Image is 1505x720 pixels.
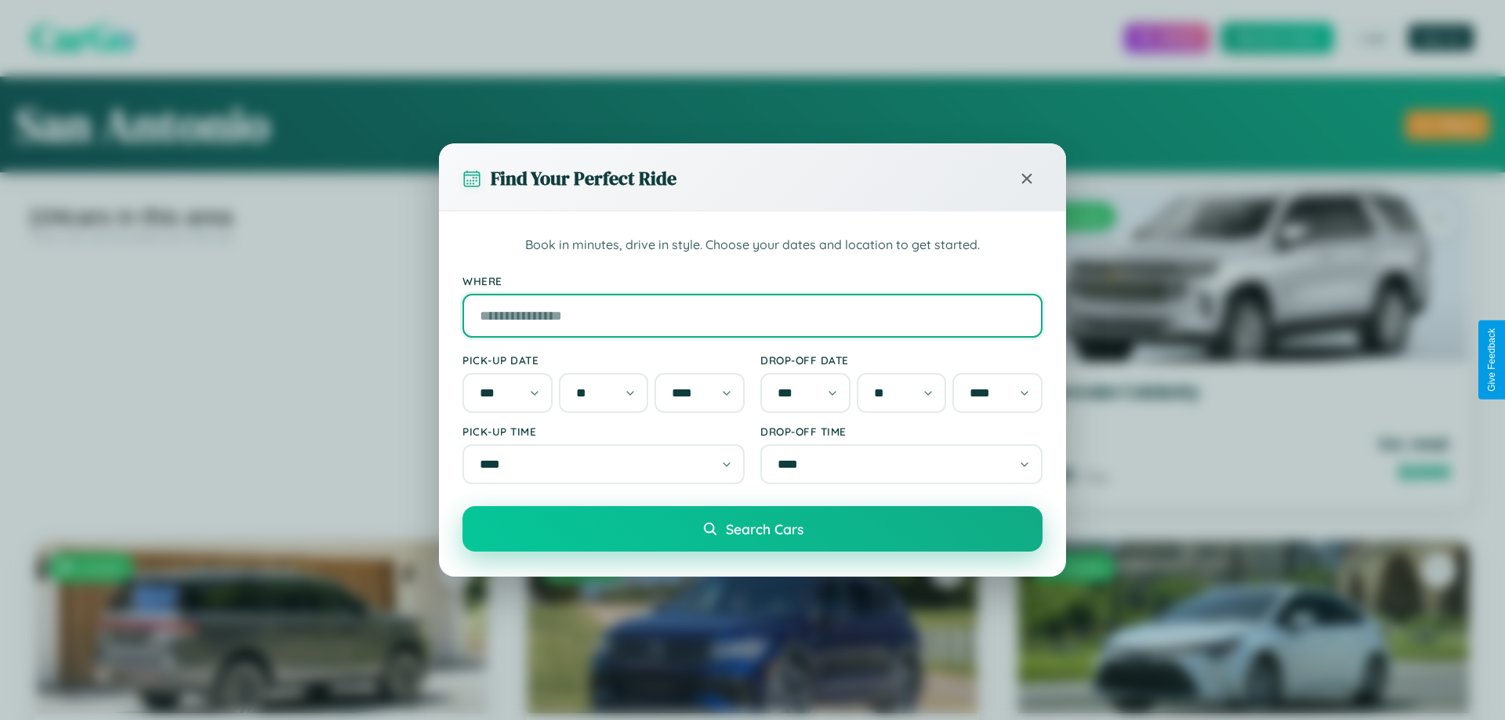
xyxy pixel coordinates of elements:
[462,353,745,367] label: Pick-up Date
[491,165,676,191] h3: Find Your Perfect Ride
[760,425,1043,438] label: Drop-off Time
[760,353,1043,367] label: Drop-off Date
[462,235,1043,255] p: Book in minutes, drive in style. Choose your dates and location to get started.
[462,506,1043,552] button: Search Cars
[726,520,803,537] span: Search Cars
[462,425,745,438] label: Pick-up Time
[462,274,1043,288] label: Where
